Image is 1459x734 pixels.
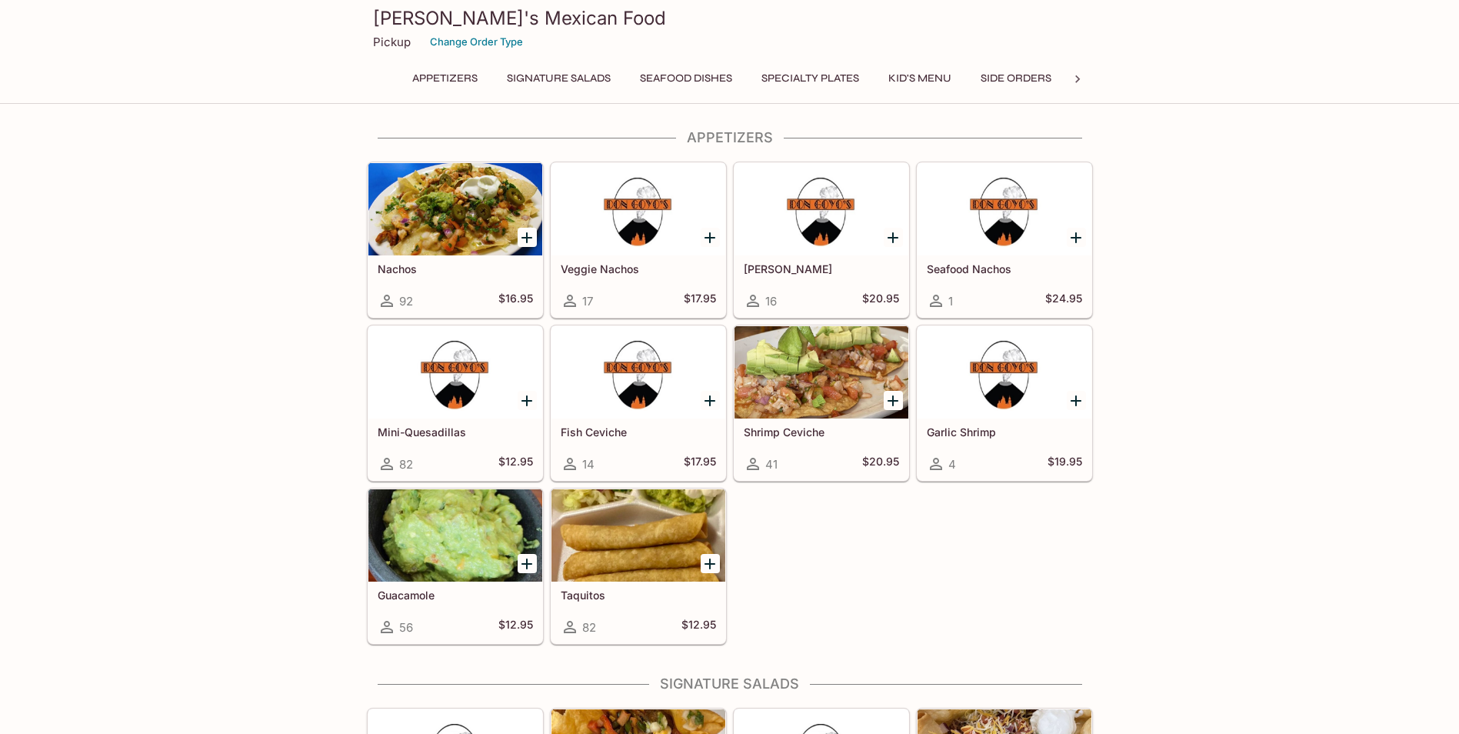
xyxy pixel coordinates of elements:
[368,162,543,318] a: Nachos92$16.95
[1048,455,1082,473] h5: $19.95
[368,489,542,582] div: Guacamole
[917,162,1092,318] a: Seafood Nachos1$24.95
[1067,228,1086,247] button: Add Seafood Nachos
[551,326,725,419] div: Fish Ceviche
[368,489,543,644] a: Guacamole56$12.95
[631,68,741,89] button: Seafood Dishes
[518,228,537,247] button: Add Nachos
[378,425,533,439] h5: Mini-Quesadillas
[551,325,726,481] a: Fish Ceviche14$17.95
[518,554,537,573] button: Add Guacamole
[1067,391,1086,410] button: Add Garlic Shrimp
[582,457,595,472] span: 14
[551,163,725,255] div: Veggie Nachos
[880,68,960,89] button: Kid's Menu
[918,326,1091,419] div: Garlic Shrimp
[399,620,413,635] span: 56
[765,294,777,309] span: 16
[378,262,533,275] h5: Nachos
[744,425,899,439] h5: Shrimp Ceviche
[765,457,778,472] span: 41
[862,455,899,473] h5: $20.95
[498,455,533,473] h5: $12.95
[404,68,486,89] button: Appetizers
[399,457,413,472] span: 82
[1045,292,1082,310] h5: $24.95
[918,163,1091,255] div: Seafood Nachos
[498,68,619,89] button: Signature Salads
[701,391,720,410] button: Add Fish Ceviche
[701,228,720,247] button: Add Veggie Nachos
[684,455,716,473] h5: $17.95
[373,6,1087,30] h3: [PERSON_NAME]'s Mexican Food
[927,425,1082,439] h5: Garlic Shrimp
[734,325,909,481] a: Shrimp Ceviche41$20.95
[862,292,899,310] h5: $20.95
[368,326,542,419] div: Mini-Quesadillas
[681,618,716,636] h5: $12.95
[927,262,1082,275] h5: Seafood Nachos
[582,294,593,309] span: 17
[498,292,533,310] h5: $16.95
[582,620,596,635] span: 82
[518,391,537,410] button: Add Mini-Quesadillas
[948,294,953,309] span: 1
[917,325,1092,481] a: Garlic Shrimp4$19.95
[423,30,530,54] button: Change Order Type
[884,228,903,247] button: Add Fajita Nachos
[561,589,716,602] h5: Taquitos
[884,391,903,410] button: Add Shrimp Ceviche
[498,618,533,636] h5: $12.95
[561,262,716,275] h5: Veggie Nachos
[701,554,720,573] button: Add Taquitos
[367,676,1093,692] h4: Signature Salads
[561,425,716,439] h5: Fish Ceviche
[368,325,543,481] a: Mini-Quesadillas82$12.95
[734,162,909,318] a: [PERSON_NAME]16$20.95
[948,457,956,472] span: 4
[399,294,413,309] span: 92
[744,262,899,275] h5: [PERSON_NAME]
[972,68,1060,89] button: Side Orders
[734,163,908,255] div: Fajita Nachos
[551,489,725,582] div: Taquitos
[368,163,542,255] div: Nachos
[378,589,533,602] h5: Guacamole
[551,162,726,318] a: Veggie Nachos17$17.95
[373,35,411,49] p: Pickup
[753,68,868,89] button: Specialty Plates
[367,129,1093,146] h4: Appetizers
[684,292,716,310] h5: $17.95
[551,489,726,644] a: Taquitos82$12.95
[734,326,908,419] div: Shrimp Ceviche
